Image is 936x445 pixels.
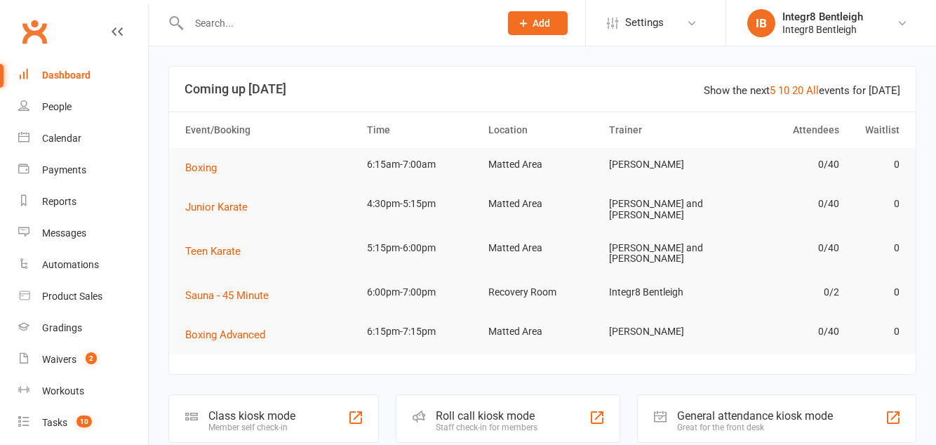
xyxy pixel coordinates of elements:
[845,187,906,220] td: 0
[482,315,603,348] td: Matted Area
[86,352,97,364] span: 2
[185,289,269,302] span: Sauna - 45 Minute
[845,112,906,148] th: Waitlist
[42,385,84,397] div: Workouts
[845,315,906,348] td: 0
[845,148,906,181] td: 0
[18,154,148,186] a: Payments
[845,232,906,265] td: 0
[361,315,482,348] td: 6:15pm-7:15pm
[18,249,148,281] a: Automations
[792,84,803,97] a: 20
[724,112,845,148] th: Attendees
[782,11,863,23] div: Integr8 Bentleigh
[603,315,724,348] td: [PERSON_NAME]
[42,322,82,333] div: Gradings
[18,376,148,407] a: Workouts
[42,133,81,144] div: Calendar
[361,232,482,265] td: 5:15pm-6:00pm
[76,416,92,427] span: 10
[42,227,86,239] div: Messages
[436,409,537,423] div: Roll call kiosk mode
[603,187,724,232] td: [PERSON_NAME] and [PERSON_NAME]
[185,243,250,260] button: Teen Karate
[482,276,603,309] td: Recovery Room
[185,245,241,258] span: Teen Karate
[42,164,86,175] div: Payments
[18,407,148,439] a: Tasks 10
[185,287,279,304] button: Sauna - 45 Minute
[179,112,361,148] th: Event/Booking
[770,84,775,97] a: 5
[18,281,148,312] a: Product Sales
[42,291,102,302] div: Product Sales
[361,148,482,181] td: 6:15am-7:00am
[482,187,603,220] td: Matted Area
[18,344,148,376] a: Waivers 2
[185,159,227,176] button: Boxing
[845,276,906,309] td: 0
[747,9,775,37] div: IB
[208,409,295,423] div: Class kiosk mode
[533,18,550,29] span: Add
[18,186,148,218] a: Reports
[724,187,845,220] td: 0/40
[185,328,265,341] span: Boxing Advanced
[724,148,845,181] td: 0/40
[185,199,258,215] button: Junior Karate
[724,276,845,309] td: 0/2
[18,218,148,249] a: Messages
[482,112,603,148] th: Location
[185,201,248,213] span: Junior Karate
[361,276,482,309] td: 6:00pm-7:00pm
[482,232,603,265] td: Matted Area
[508,11,568,35] button: Add
[18,312,148,344] a: Gradings
[603,148,724,181] td: [PERSON_NAME]
[436,423,537,432] div: Staff check-in for members
[724,315,845,348] td: 0/40
[185,161,217,174] span: Boxing
[42,69,91,81] div: Dashboard
[782,23,863,36] div: Integr8 Bentleigh
[208,423,295,432] div: Member self check-in
[677,423,833,432] div: Great for the front desk
[677,409,833,423] div: General attendance kiosk mode
[482,148,603,181] td: Matted Area
[42,196,76,207] div: Reports
[42,259,99,270] div: Automations
[704,82,900,99] div: Show the next events for [DATE]
[42,354,76,365] div: Waivers
[18,60,148,91] a: Dashboard
[18,91,148,123] a: People
[724,232,845,265] td: 0/40
[185,326,275,343] button: Boxing Advanced
[778,84,789,97] a: 10
[42,101,72,112] div: People
[42,417,67,428] div: Tasks
[185,13,490,33] input: Search...
[806,84,819,97] a: All
[603,276,724,309] td: Integr8 Bentleigh
[18,123,148,154] a: Calendar
[17,14,52,49] a: Clubworx
[603,232,724,276] td: [PERSON_NAME] and [PERSON_NAME]
[185,82,900,96] h3: Coming up [DATE]
[361,187,482,220] td: 4:30pm-5:15pm
[361,112,482,148] th: Time
[603,112,724,148] th: Trainer
[625,7,664,39] span: Settings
